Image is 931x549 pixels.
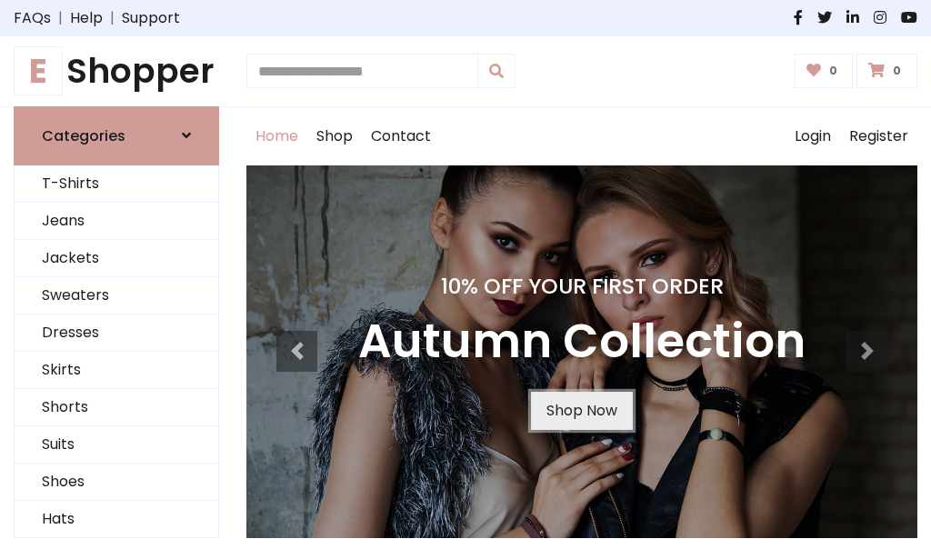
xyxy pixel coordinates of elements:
[14,7,51,29] a: FAQs
[15,314,218,352] a: Dresses
[786,107,840,165] a: Login
[122,7,180,29] a: Support
[15,165,218,203] a: T-Shirts
[15,277,218,314] a: Sweaters
[15,389,218,426] a: Shorts
[51,7,70,29] span: |
[856,54,917,88] a: 0
[358,314,806,370] h3: Autumn Collection
[15,203,218,240] a: Jeans
[531,392,633,430] a: Shop Now
[14,106,219,165] a: Categories
[362,107,440,165] a: Contact
[14,51,219,92] h1: Shopper
[103,7,122,29] span: |
[15,240,218,277] a: Jackets
[15,464,218,501] a: Shoes
[246,107,307,165] a: Home
[70,7,103,29] a: Help
[15,352,218,389] a: Skirts
[795,54,854,88] a: 0
[15,501,218,538] a: Hats
[14,46,63,95] span: E
[42,127,125,145] h6: Categories
[825,63,842,79] span: 0
[840,107,917,165] a: Register
[888,63,906,79] span: 0
[307,107,362,165] a: Shop
[15,426,218,464] a: Suits
[14,51,219,92] a: EShopper
[358,274,806,299] h4: 10% Off Your First Order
